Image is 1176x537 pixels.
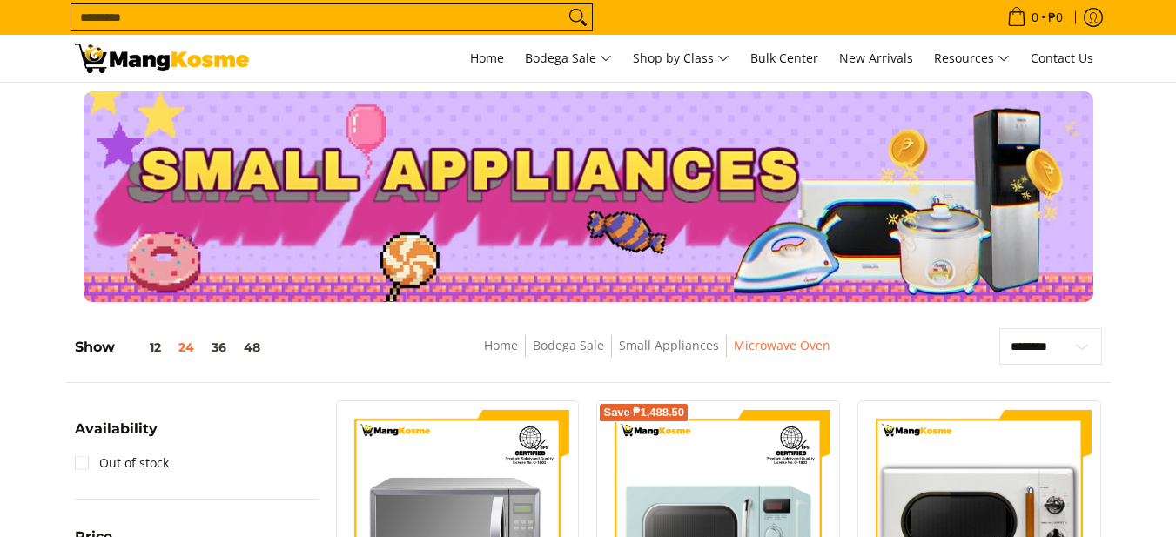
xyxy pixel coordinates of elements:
a: Contact Us [1022,35,1102,82]
button: 36 [203,340,235,354]
span: Bodega Sale [525,48,612,70]
span: Save ₱1,488.50 [603,407,684,418]
nav: Breadcrumbs [368,335,945,374]
span: Microwave Oven [734,335,830,357]
a: Resources [925,35,1018,82]
a: Home [461,35,513,82]
a: Out of stock [75,449,169,477]
a: New Arrivals [830,35,922,82]
span: 0 [1029,11,1041,23]
span: Resources [934,48,1010,70]
a: Home [484,337,518,353]
button: 12 [115,340,170,354]
a: Shop by Class [624,35,738,82]
span: Home [470,50,504,66]
span: • [1002,8,1068,27]
button: 48 [235,340,269,354]
span: ₱0 [1045,11,1065,23]
img: Small Appliances l Mang Kosme: Home Appliances Warehouse Sale Microwave Oven [75,44,249,73]
span: Bulk Center [750,50,818,66]
a: Bodega Sale [533,337,604,353]
h5: Show [75,339,269,356]
a: Bulk Center [742,35,827,82]
nav: Main Menu [266,35,1102,82]
button: Search [564,4,592,30]
span: Contact Us [1031,50,1093,66]
button: 24 [170,340,203,354]
a: Bodega Sale [516,35,621,82]
span: Shop by Class [633,48,729,70]
span: Availability [75,422,158,436]
a: Small Appliances [619,337,719,353]
span: New Arrivals [839,50,913,66]
summary: Open [75,422,158,449]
